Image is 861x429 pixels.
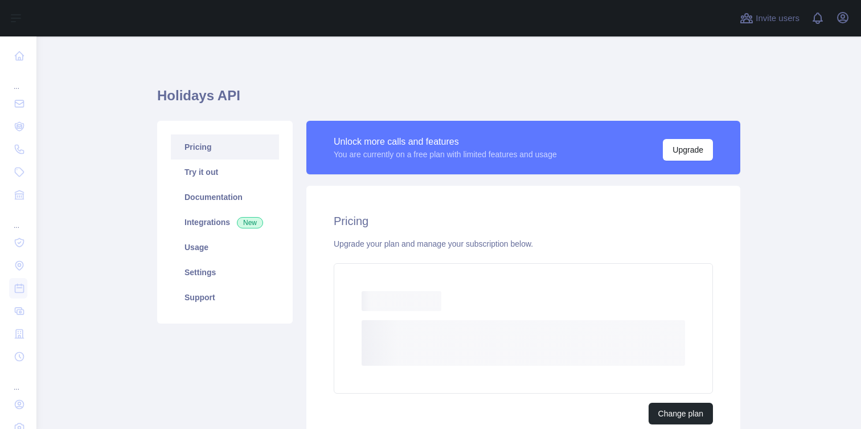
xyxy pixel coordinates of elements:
a: Documentation [171,185,279,210]
button: Change plan [649,403,713,424]
div: Upgrade your plan and manage your subscription below. [334,238,713,250]
div: You are currently on a free plan with limited features and usage [334,149,557,160]
h1: Holidays API [157,87,740,114]
div: ... [9,207,27,230]
a: Try it out [171,160,279,185]
a: Support [171,285,279,310]
span: Invite users [756,12,799,25]
a: Settings [171,260,279,285]
span: New [237,217,263,228]
div: ... [9,68,27,91]
a: Pricing [171,134,279,160]
div: Unlock more calls and features [334,135,557,149]
div: ... [9,369,27,392]
a: Integrations New [171,210,279,235]
button: Invite users [737,9,802,27]
button: Upgrade [663,139,713,161]
a: Usage [171,235,279,260]
h2: Pricing [334,213,713,229]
